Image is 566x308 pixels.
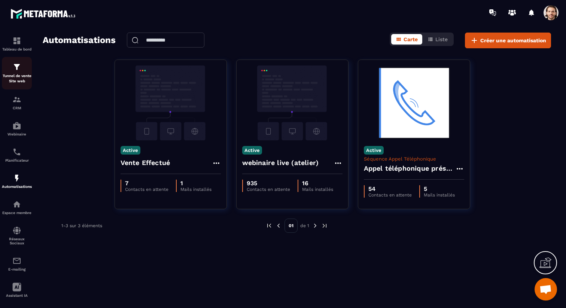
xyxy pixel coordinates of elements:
[2,116,32,142] a: automationsautomationsWebinaire
[12,174,21,183] img: automations
[480,37,546,44] span: Créer une automatisation
[12,121,21,130] img: automations
[121,65,221,140] img: automation-background
[125,187,168,192] p: Contacts en attente
[368,185,412,192] p: 54
[2,237,32,245] p: Réseaux Sociaux
[2,142,32,168] a: schedulerschedulerPlanificateur
[368,192,412,198] p: Contacts en attente
[12,226,21,235] img: social-network
[242,158,319,168] h4: webinaire live (atelier)
[242,146,262,155] p: Active
[12,95,21,104] img: formation
[242,65,343,140] img: automation-background
[424,192,455,198] p: Mails installés
[302,180,333,187] p: 16
[12,256,21,265] img: email
[364,163,455,174] h4: Appel téléphonique présence
[12,36,21,45] img: formation
[10,7,78,21] img: logo
[2,185,32,189] p: Automatisations
[2,158,32,162] p: Planificateur
[2,277,32,303] a: Assistant IA
[12,147,21,156] img: scheduler
[404,36,418,42] span: Carte
[180,180,212,187] p: 1
[2,31,32,57] a: formationformationTableau de bord
[2,267,32,271] p: E-mailing
[391,34,422,45] button: Carte
[125,180,168,187] p: 7
[423,34,452,45] button: Liste
[364,146,384,155] p: Active
[247,180,290,187] p: 935
[2,293,32,298] p: Assistant IA
[12,200,21,209] img: automations
[2,132,32,136] p: Webinaire
[121,146,140,155] p: Active
[266,222,273,229] img: prev
[2,47,32,51] p: Tableau de bord
[435,36,448,42] span: Liste
[61,223,102,228] p: 1-3 sur 3 éléments
[364,65,464,140] img: automation-background
[465,33,551,48] button: Créer une automatisation
[300,223,309,229] p: de 1
[364,156,464,162] p: Séquence Appel Téléphonique
[121,158,170,168] h4: Vente Effectué
[2,251,32,277] a: emailemailE-mailing
[2,220,32,251] a: social-networksocial-networkRéseaux Sociaux
[284,219,298,233] p: 01
[2,194,32,220] a: automationsautomationsEspace membre
[302,187,333,192] p: Mails installés
[275,222,282,229] img: prev
[2,89,32,116] a: formationformationCRM
[2,73,32,84] p: Tunnel de vente Site web
[2,168,32,194] a: automationsautomationsAutomatisations
[180,187,212,192] p: Mails installés
[2,211,32,215] p: Espace membre
[321,222,328,229] img: next
[12,62,21,71] img: formation
[43,33,116,48] h2: Automatisations
[2,106,32,110] p: CRM
[535,278,557,301] div: Ouvrir le chat
[424,185,455,192] p: 5
[2,57,32,89] a: formationformationTunnel de vente Site web
[247,187,290,192] p: Contacts en attente
[312,222,319,229] img: next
